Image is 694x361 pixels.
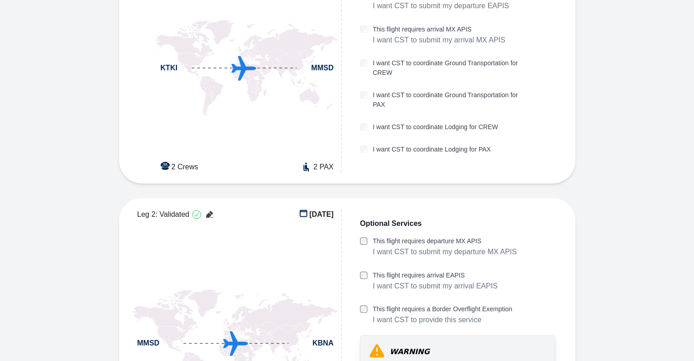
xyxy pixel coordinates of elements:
p: I want CST to submit my arrival EAPIS [373,280,498,292]
span: KBNA [313,338,334,349]
label: This flight requires arrival EAPIS [373,271,498,280]
span: 2 Crews [172,162,198,173]
p: I want CST to submit my departure MX APIS [373,246,517,258]
label: This flight requires a Border Overflight Exemption [373,304,512,314]
span: Optional Services [360,218,422,229]
label: I want CST to coordinate Ground Transportation for PAX [373,90,532,110]
label: I want CST to coordinate Ground Transportation for CREW [373,58,532,78]
label: I want CST to coordinate Lodging for CREW [373,122,498,132]
label: This flight requires arrival MX APIS [373,25,505,34]
label: I want CST to coordinate Lodging for PAX [373,145,491,154]
span: 2 PAX [313,162,334,173]
span: MMSD [137,338,160,349]
span: MMSD [311,63,334,73]
span: [DATE] [309,209,334,220]
span: Leg 2: Validated [137,209,189,220]
span: KTKI [161,63,177,73]
p: I want CST to submit my arrival MX APIS [373,34,505,46]
span: WARNING [390,346,430,357]
p: I want CST to provide this service [373,314,512,326]
label: This flight requires departure MX APIS [373,236,517,246]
